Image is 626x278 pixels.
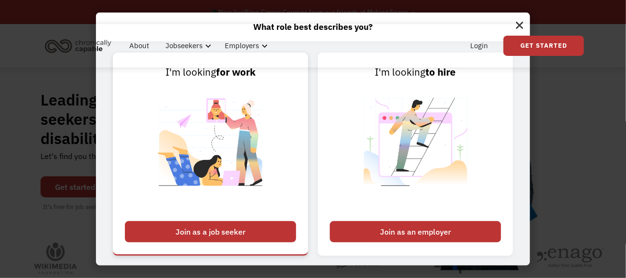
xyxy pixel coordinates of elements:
a: home [42,35,119,56]
a: About [123,30,155,61]
a: Get Started [504,36,584,56]
div: Jobseekers [160,30,214,61]
strong: What role best describes you? [253,21,373,32]
div: I'm looking [125,65,296,80]
img: Chronically Capable logo [42,35,114,56]
div: Join as a job seeker [125,221,296,242]
a: I'm lookingto hireJoin as an employer [318,53,513,256]
a: Login [464,30,494,61]
div: I'm looking [330,65,501,80]
div: Jobseekers [165,40,203,52]
img: Chronically Capable Personalized Job Matching [150,80,271,216]
div: Join as an employer [330,221,501,242]
strong: to hire [426,66,456,79]
div: Employers [225,40,259,52]
a: I'm lookingfor workJoin as a job seeker [113,53,308,256]
strong: for work [216,66,256,79]
div: Employers [219,30,271,61]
